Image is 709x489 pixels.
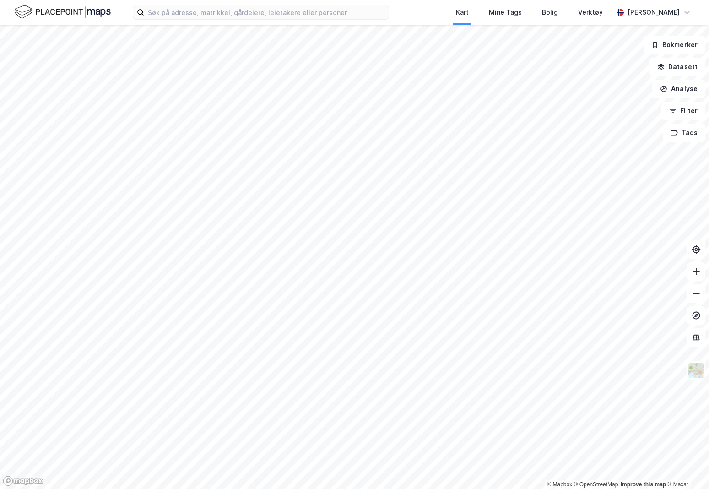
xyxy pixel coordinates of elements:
input: Søk på adresse, matrikkel, gårdeiere, leietakere eller personer [144,5,389,19]
img: logo.f888ab2527a4732fd821a326f86c7f29.svg [15,4,111,20]
div: Bolig [542,7,558,18]
button: Analyse [652,80,705,98]
button: Bokmerker [644,36,705,54]
button: Datasett [649,58,705,76]
div: Verktøy [578,7,603,18]
img: Z [687,362,705,379]
div: [PERSON_NAME] [628,7,680,18]
button: Filter [661,102,705,120]
iframe: Chat Widget [663,445,709,489]
div: Kart [456,7,469,18]
a: Mapbox [547,481,572,488]
a: Mapbox homepage [3,476,43,486]
a: Improve this map [621,481,666,488]
div: Mine Tags [489,7,522,18]
button: Tags [663,124,705,142]
a: OpenStreetMap [574,481,618,488]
